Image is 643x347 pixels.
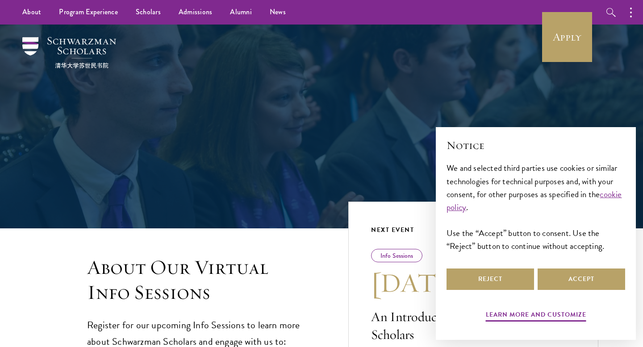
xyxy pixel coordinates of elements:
button: Learn more and customize [486,309,586,323]
button: Reject [447,269,534,290]
div: Next Event [371,224,576,235]
div: We and selected third parties use cookies or similar technologies for technical purposes and, wit... [447,161,625,252]
a: Apply [542,12,592,62]
img: Schwarzman Scholars [22,37,116,68]
h3: [DATE] [371,267,576,299]
button: Accept [538,269,625,290]
h2: Notice [447,138,625,153]
a: cookie policy [447,188,622,214]
p: An Introduction to Schwarzman Scholars [371,308,576,343]
h3: About Our Virtual Info Sessions [87,255,313,305]
div: Info Sessions [371,249,422,262]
